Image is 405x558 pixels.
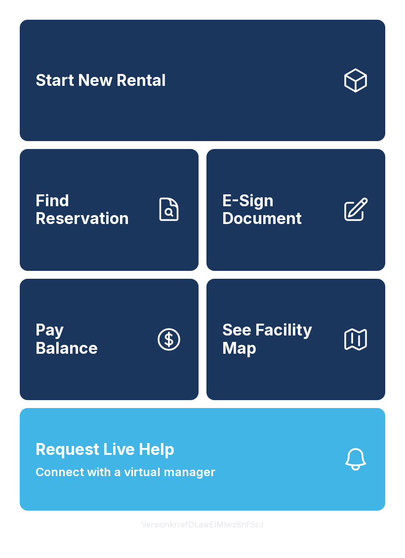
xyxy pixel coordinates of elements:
span: Request Live Help [36,438,174,461]
button: Request Live HelpConnect with a virtual manager [20,408,385,511]
a: Find Reservation [20,149,199,270]
a: E-Sign Document [206,149,385,270]
button: VersionkrrefDLawElMlwz8nfSsJ [133,511,272,538]
span: Connect with a virtual manager [36,463,215,481]
span: E-Sign Document [222,192,334,228]
span: See Facility Map [222,321,334,357]
span: Start New Rental [36,72,166,90]
span: Find Reservation [36,192,147,228]
a: Start New Rental [20,20,385,141]
span: Pay Balance [36,321,98,357]
button: PayBalance [20,279,199,400]
button: See Facility Map [206,279,385,400]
